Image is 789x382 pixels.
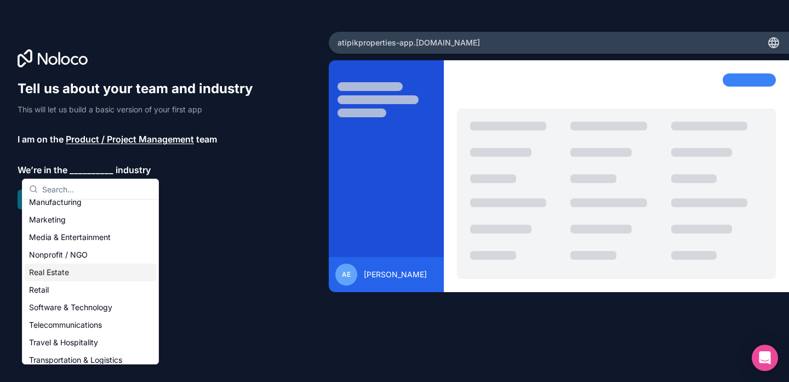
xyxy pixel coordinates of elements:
[18,104,263,115] p: This will let us build a basic version of your first app
[18,163,67,176] span: We’re in the
[752,345,778,371] div: Open Intercom Messenger
[25,281,156,299] div: Retail
[18,133,64,146] span: I am on the
[25,193,156,211] div: Manufacturing
[70,163,113,176] span: __________
[364,269,427,280] span: [PERSON_NAME]
[42,179,152,199] input: Search...
[25,351,156,369] div: Transportation & Logistics
[342,270,351,279] span: AE
[25,211,156,229] div: Marketing
[25,246,156,264] div: Nonprofit / NGO
[18,80,263,98] h1: Tell us about your team and industry
[116,163,151,176] span: industry
[196,133,217,146] span: team
[22,199,158,364] div: Suggestions
[25,299,156,316] div: Software & Technology
[25,264,156,281] div: Real Estate
[25,316,156,334] div: Telecommunications
[66,133,194,146] span: Product / Project Management
[25,334,156,351] div: Travel & Hospitality
[25,229,156,246] div: Media & Entertainment
[338,37,480,48] span: atipikproperties-app .[DOMAIN_NAME]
